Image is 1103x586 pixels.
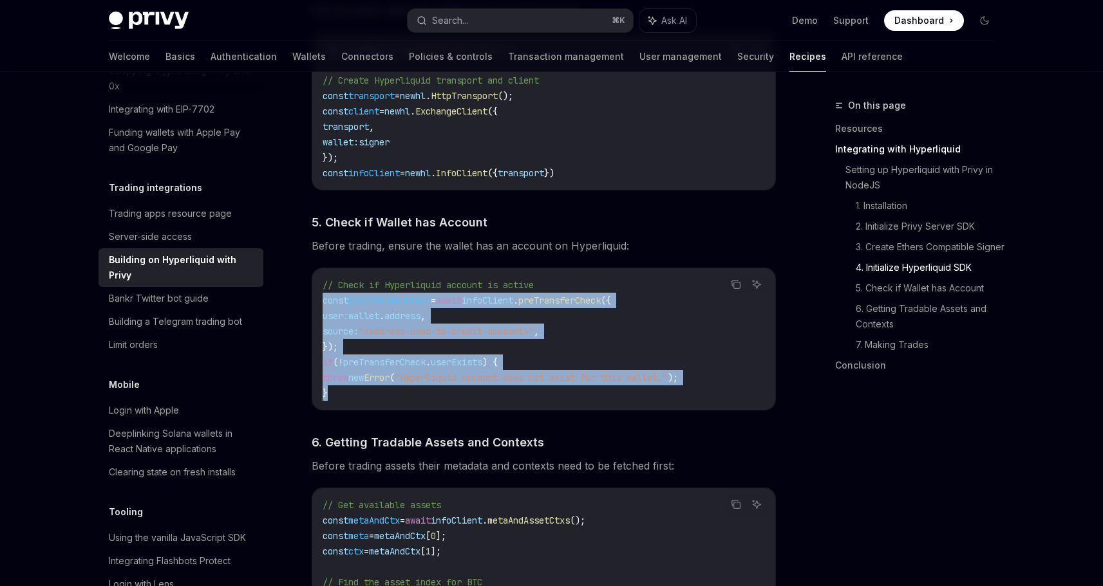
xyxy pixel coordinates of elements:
span: metaAndAssetCtxs [487,515,570,526]
span: preTransferCheck [348,295,431,306]
span: const [323,530,348,542]
a: 3. Create Ethers Compatible Signer [856,237,1005,257]
button: Copy the contents from the code block [728,276,744,293]
span: // Check if Hyperliquid account is active [323,279,534,291]
a: Conclusion [835,355,1005,376]
span: . [431,167,436,179]
div: Building a Telegram trading bot [109,314,242,329]
h5: Mobile [109,377,140,392]
span: new [384,105,400,117]
div: Server-side access [109,229,192,244]
a: Integrating with Hyperliquid [835,139,1005,160]
span: , [420,310,426,322]
span: , [534,325,539,337]
span: // Get available assets [323,499,441,511]
a: API reference [842,41,903,72]
a: Funding wallets with Apple Pay and Google Pay [99,121,263,160]
a: User management [639,41,722,72]
span: signer [359,136,390,148]
a: Connectors [341,41,393,72]
span: }); [323,341,338,353]
a: Security [737,41,774,72]
h5: Tooling [109,504,143,520]
span: const [323,90,348,102]
span: if [323,356,333,368]
div: Building on Hyperliquid with Privy [109,252,256,283]
span: meta [348,530,369,542]
div: Search... [432,13,468,28]
span: ! [338,356,343,368]
span: . [426,90,431,102]
span: "<address-used-to-credit-account>" [359,325,534,337]
span: . [426,356,431,368]
span: ]; [431,545,441,557]
span: new [400,90,415,102]
span: const [323,167,348,179]
div: Clearing state on fresh installs [109,464,236,480]
div: Integrating with EIP-7702 [109,102,214,117]
span: // Create Hyperliquid transport and client [323,75,539,86]
div: Funding wallets with Apple Pay and Google Pay [109,125,256,156]
a: Server-side access [99,225,263,248]
span: 6. Getting Tradable Assets and Contexts [312,434,544,451]
a: Building a Telegram trading bot [99,310,263,333]
span: wallet [348,310,379,322]
span: hl [400,105,410,117]
span: (); [570,515,585,526]
span: ctx [348,545,364,557]
a: Resources [835,118,1005,139]
span: [ [426,530,431,542]
a: Integrating with EIP-7702 [99,98,263,121]
span: ( [333,356,338,368]
span: await [405,515,431,526]
a: 1. Installation [856,196,1005,216]
span: = [400,167,405,179]
span: . [482,515,487,526]
span: ({ [487,167,498,179]
button: Ask AI [748,276,765,293]
span: ( [390,372,395,383]
span: metaAndCtx [348,515,400,526]
span: (); [498,90,513,102]
span: InfoClient [436,167,487,179]
button: Search...⌘K [408,9,633,32]
span: ({ [601,295,611,306]
h5: Trading integrations [109,180,202,196]
span: . [410,105,415,117]
span: transport [498,167,544,179]
span: . [513,295,518,306]
a: Dashboard [884,10,964,31]
span: metaAndCtx [374,530,426,542]
span: ⌘ K [612,15,625,26]
span: ) { [482,356,498,368]
span: = [369,530,374,542]
span: new [405,167,420,179]
span: const [323,105,348,117]
span: new [348,372,364,383]
div: Integrating Flashbots Protect [109,553,231,569]
span: ({ [487,105,498,117]
span: , [369,121,374,133]
span: = [364,545,369,557]
span: await [436,295,462,306]
span: metaAndCtx [369,545,420,557]
a: Welcome [109,41,150,72]
button: Ask AI [748,496,765,513]
span: throw [323,372,348,383]
span: infoClient [462,295,513,306]
a: Support [833,14,869,27]
a: Trading apps resource page [99,202,263,225]
a: Authentication [211,41,277,72]
div: Deeplinking Solana wallets in React Native applications [109,426,256,457]
span: } [323,387,328,399]
span: Before trading, ensure the wallet has an account on Hyperliquid: [312,237,776,255]
span: = [395,90,400,102]
span: preTransferCheck [343,356,426,368]
span: }); [323,152,338,163]
img: dark logo [109,12,189,30]
a: Basics [165,41,195,72]
span: . [379,310,384,322]
span: ExchangeClient [415,105,487,117]
button: Toggle dark mode [974,10,995,31]
a: Policies & controls [409,41,493,72]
